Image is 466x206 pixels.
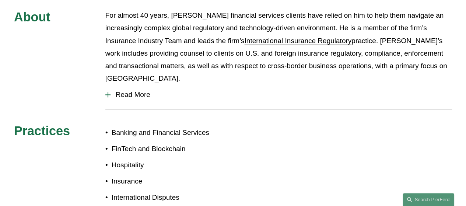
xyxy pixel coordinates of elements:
[112,159,233,171] p: Hospitality
[244,37,351,45] a: International Insurance Regulatory
[105,9,452,85] p: For almost 40 years, [PERSON_NAME] financial services clients have relied on him to help them nav...
[112,126,233,139] p: Banking and Financial Services
[112,143,233,155] p: FinTech and Blockchain
[403,193,454,206] a: Search this site
[111,91,452,99] span: Read More
[112,175,233,188] p: Insurance
[14,10,50,24] span: About
[14,124,70,138] span: Practices
[105,85,452,104] button: Read More
[112,191,233,204] p: International Disputes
